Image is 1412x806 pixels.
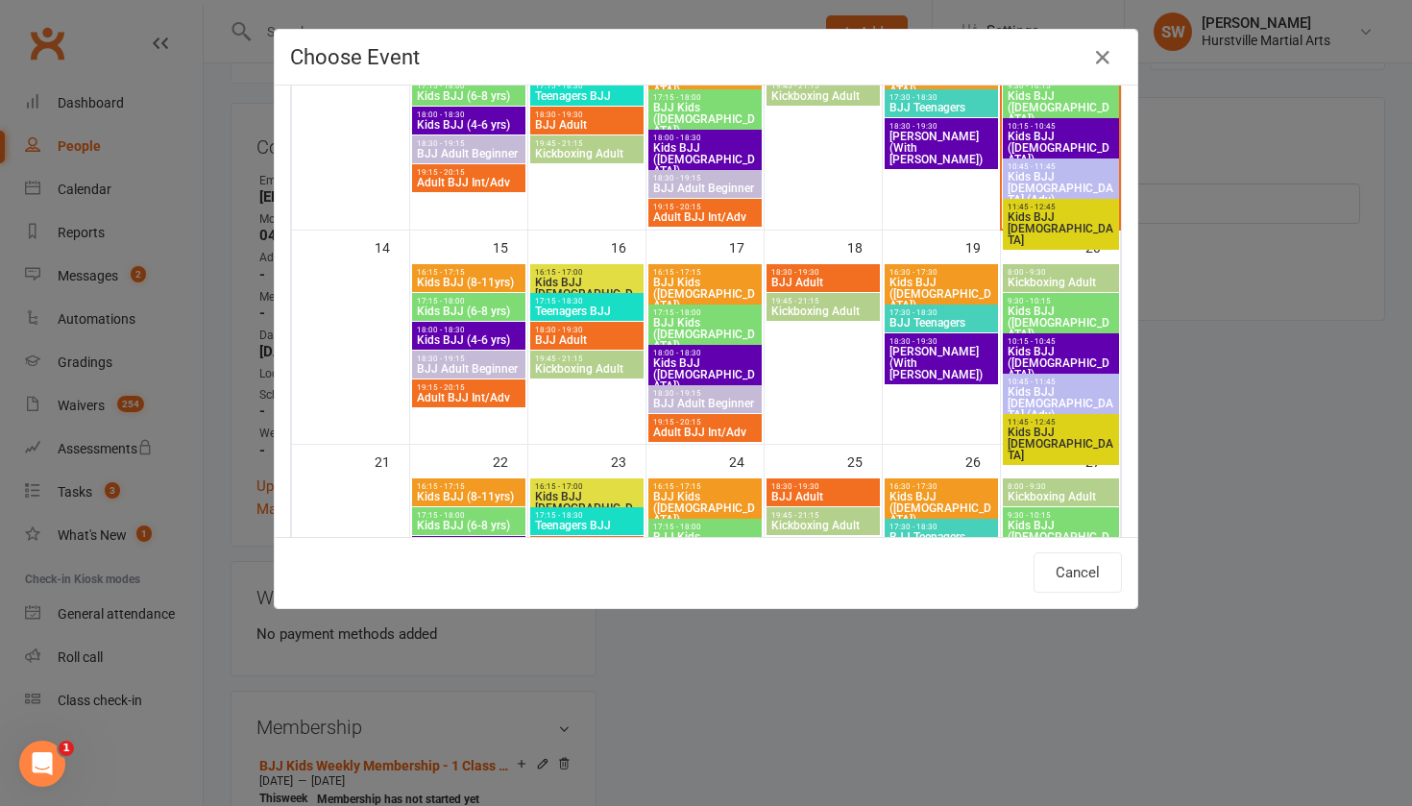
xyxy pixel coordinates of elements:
span: 19:45 - 21:15 [770,297,876,305]
span: Kids BJJ ([DEMOGRAPHIC_DATA]) [1007,305,1115,340]
div: 17 [729,231,764,262]
span: BJJ Kids ([DEMOGRAPHIC_DATA]) [652,531,758,566]
span: Kids BJJ ([DEMOGRAPHIC_DATA]) [652,142,758,177]
span: Kids BJJ [DEMOGRAPHIC_DATA] (Adv) [1007,171,1115,206]
span: 17:30 - 18:30 [889,308,994,317]
div: 15 [493,231,527,262]
div: 24 [729,445,764,476]
span: 11:45 - 12:45 [1007,418,1115,427]
span: Kickboxing Adult [770,520,876,531]
span: Kickboxing Adult [770,305,876,317]
span: [PERSON_NAME] (With [PERSON_NAME]) [889,346,994,380]
span: Kids BJJ [DEMOGRAPHIC_DATA] [1007,211,1115,246]
span: Kids BJJ [DEMOGRAPHIC_DATA] [534,491,640,525]
span: Kids BJJ (4-6 yrs) [416,334,522,346]
span: 18:30 - 19:30 [889,337,994,346]
span: 16:30 - 17:30 [889,268,994,277]
span: 17:15 - 18:00 [416,82,522,90]
span: 19:15 - 20:15 [416,168,522,177]
div: 26 [965,445,1000,476]
span: Kickboxing Adult [1007,491,1115,502]
span: 19:45 - 21:15 [534,354,640,363]
span: 1 [59,741,74,756]
span: 19:45 - 21:15 [534,139,640,148]
span: 9:30 - 10:15 [1007,297,1115,305]
span: 16:15 - 17:15 [416,268,522,277]
span: 17:15 - 18:00 [652,523,758,531]
span: 10:45 - 11:45 [1007,162,1115,171]
span: Kids BJJ (4-6 yrs) [416,119,522,131]
span: 10:15 - 10:45 [1007,337,1115,346]
span: 18:00 - 18:30 [416,326,522,334]
span: BJJ Kids ([DEMOGRAPHIC_DATA]) [652,491,758,525]
span: 18:30 - 19:30 [889,122,994,131]
span: Kids BJJ ([DEMOGRAPHIC_DATA]) [1007,90,1115,125]
span: 10:15 - 10:45 [1007,122,1115,131]
span: 9:30 - 10:15 [1007,82,1115,90]
span: 18:30 - 19:15 [652,389,758,398]
span: BJJ Adult Beginner [416,363,522,375]
span: 8:00 - 9:30 [1007,268,1115,277]
span: Kids BJJ [DEMOGRAPHIC_DATA] [534,277,640,311]
span: 17:30 - 18:30 [889,93,994,102]
span: BJJ Adult [770,491,876,502]
span: 16:15 - 17:00 [534,268,640,277]
span: 17:15 - 18:30 [534,82,640,90]
span: Teenagers BJJ [534,520,640,531]
div: 21 [375,445,409,476]
button: Close [1087,42,1118,73]
span: 17:15 - 18:30 [534,511,640,520]
span: 18:00 - 18:30 [416,110,522,119]
span: 19:15 - 20:15 [652,203,758,211]
span: 18:00 - 18:30 [652,134,758,142]
button: Cancel [1034,552,1122,593]
span: BJJ Kids ([DEMOGRAPHIC_DATA]) [652,317,758,352]
span: 17:30 - 18:30 [889,523,994,531]
span: Kickboxing Adult [1007,277,1115,288]
span: Kids BJJ ([DEMOGRAPHIC_DATA]) [889,491,994,525]
div: 22 [493,445,527,476]
span: BJJ Adult Beginner [652,183,758,194]
span: 16:15 - 17:15 [652,268,758,277]
span: 18:30 - 19:15 [416,354,522,363]
span: Kids BJJ ([DEMOGRAPHIC_DATA]) [1007,131,1115,165]
span: Kids BJJ ([DEMOGRAPHIC_DATA]) [1007,346,1115,380]
div: 18 [847,231,882,262]
span: BJJ Kids ([DEMOGRAPHIC_DATA]) [652,102,758,136]
span: 19:45 - 21:15 [770,82,876,90]
span: Adult BJJ Int/Adv [652,211,758,223]
span: BJJ Teenagers [889,102,994,113]
span: Kids BJJ [DEMOGRAPHIC_DATA] (Adv) [1007,386,1115,421]
span: [PERSON_NAME] (With [PERSON_NAME]) [889,131,994,165]
span: 16:30 - 17:30 [889,482,994,491]
span: Kids BJJ (6-8 yrs) [416,520,522,531]
span: Kids BJJ (6-8 yrs) [416,90,522,102]
span: 10:45 - 11:45 [1007,378,1115,386]
span: 16:15 - 17:00 [534,482,640,491]
span: 18:00 - 18:30 [652,349,758,357]
span: 16:15 - 17:15 [652,482,758,491]
h4: Choose Event [290,45,1122,69]
span: 18:30 - 19:15 [652,174,758,183]
span: 17:15 - 18:00 [416,297,522,305]
span: Kids BJJ (6-8 yrs) [416,305,522,317]
span: 17:15 - 18:00 [652,308,758,317]
div: 25 [847,445,882,476]
span: BJJ Kids ([DEMOGRAPHIC_DATA]) [652,277,758,311]
span: 18:30 - 19:30 [534,110,640,119]
span: 17:15 - 18:00 [652,93,758,102]
span: 18:30 - 19:30 [534,326,640,334]
div: 16 [611,231,645,262]
div: 14 [375,231,409,262]
span: 18:30 - 19:15 [416,139,522,148]
span: 18:30 - 19:30 [770,268,876,277]
span: Kids BJJ ([DEMOGRAPHIC_DATA]) [1007,520,1115,554]
span: Teenagers BJJ [534,90,640,102]
span: Kids BJJ (8-11yrs) [416,491,522,502]
span: 18:30 - 19:30 [770,482,876,491]
span: BJJ Teenagers [889,317,994,329]
span: Kids BJJ [DEMOGRAPHIC_DATA] [1007,427,1115,461]
span: Adult BJJ Int/Adv [652,427,758,438]
span: 8:00 - 9:30 [1007,482,1115,491]
span: BJJ Adult Beginner [416,148,522,159]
